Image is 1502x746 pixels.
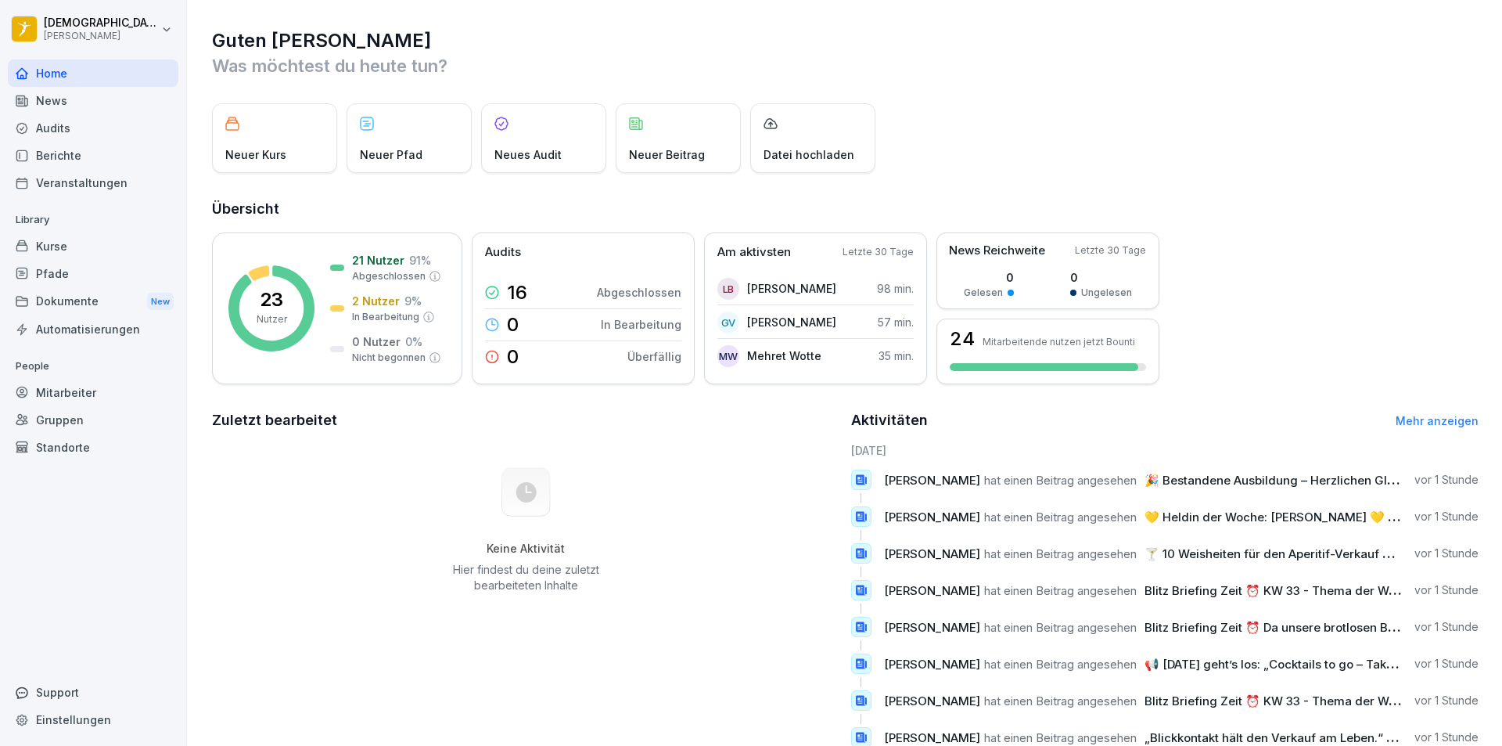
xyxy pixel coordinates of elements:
[260,290,283,309] p: 23
[984,730,1137,745] span: hat einen Beitrag angesehen
[8,142,178,169] a: Berichte
[1414,730,1479,745] p: vor 1 Stunde
[485,243,521,261] p: Audits
[352,293,400,309] p: 2 Nutzer
[984,583,1137,598] span: hat einen Beitrag angesehen
[447,562,605,593] p: Hier findest du deine zuletzt bearbeiteten Inhalte
[884,694,980,708] span: [PERSON_NAME]
[884,657,980,672] span: [PERSON_NAME]
[44,16,158,30] p: [DEMOGRAPHIC_DATA] Dill
[352,310,419,324] p: In Bearbeitung
[8,406,178,434] a: Gruppen
[877,280,914,297] p: 98 min.
[747,348,821,364] p: Mehret Wotte
[949,242,1045,260] p: News Reichweite
[405,333,422,350] p: 0 %
[884,730,980,745] span: [PERSON_NAME]
[747,314,836,330] p: [PERSON_NAME]
[747,280,836,297] p: [PERSON_NAME]
[8,287,178,316] a: DokumenteNew
[1414,546,1479,561] p: vor 1 Stunde
[878,314,914,330] p: 57 min.
[212,53,1479,78] p: Was möchtest du heute tun?
[964,286,1003,300] p: Gelesen
[984,473,1137,488] span: hat einen Beitrag angesehen
[360,146,422,163] p: Neuer Pfad
[984,694,1137,708] span: hat einen Beitrag angesehen
[147,293,174,311] div: New
[1414,656,1479,672] p: vor 1 Stunde
[225,146,286,163] p: Neuer Kurs
[8,287,178,316] div: Dokumente
[8,706,178,733] a: Einstellungen
[1070,269,1132,286] p: 0
[627,348,681,365] p: Überfällig
[8,354,178,379] p: People
[851,409,928,431] h2: Aktivitäten
[884,620,980,635] span: [PERSON_NAME]
[212,28,1479,53] h1: Guten [PERSON_NAME]
[8,679,178,706] div: Support
[8,315,178,343] a: Automatisierungen
[257,312,287,326] p: Nutzer
[950,330,975,348] h3: 24
[884,583,980,598] span: [PERSON_NAME]
[1414,693,1479,708] p: vor 1 Stunde
[984,546,1137,561] span: hat einen Beitrag angesehen
[507,315,519,334] p: 0
[8,207,178,232] p: Library
[409,252,431,268] p: 91 %
[8,169,178,196] a: Veranstaltungen
[8,59,178,87] a: Home
[717,243,791,261] p: Am aktivsten
[8,379,178,406] a: Mitarbeiter
[843,245,914,259] p: Letzte 30 Tage
[629,146,705,163] p: Neuer Beitrag
[1396,414,1479,427] a: Mehr anzeigen
[1414,582,1479,598] p: vor 1 Stunde
[507,348,519,366] p: 0
[8,260,178,287] a: Pfade
[1414,472,1479,488] p: vor 1 Stunde
[717,278,739,300] div: LB
[8,87,178,114] a: News
[984,657,1137,672] span: hat einen Beitrag angesehen
[1081,286,1132,300] p: Ungelesen
[1414,509,1479,524] p: vor 1 Stunde
[352,252,404,268] p: 21 Nutzer
[447,542,605,556] h5: Keine Aktivität
[879,348,914,364] p: 35 min.
[352,333,401,350] p: 0 Nutzer
[984,620,1137,635] span: hat einen Beitrag angesehen
[494,146,562,163] p: Neues Audit
[717,312,739,333] div: GV
[601,316,681,333] p: In Bearbeitung
[8,114,178,142] a: Audits
[983,336,1135,348] p: Mitarbeitende nutzen jetzt Bounti
[984,510,1137,524] span: hat einen Beitrag angesehen
[884,510,980,524] span: [PERSON_NAME]
[851,442,1479,459] h6: [DATE]
[964,269,1014,286] p: 0
[1075,243,1146,258] p: Letzte 30 Tage
[404,293,422,309] p: 9 %
[884,473,980,488] span: [PERSON_NAME]
[352,351,426,365] p: Nicht begonnen
[212,409,840,431] h2: Zuletzt bearbeitet
[884,546,980,561] span: [PERSON_NAME]
[597,284,681,301] p: Abgeschlossen
[8,232,178,260] a: Kurse
[8,434,178,461] a: Standorte
[507,283,527,302] p: 16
